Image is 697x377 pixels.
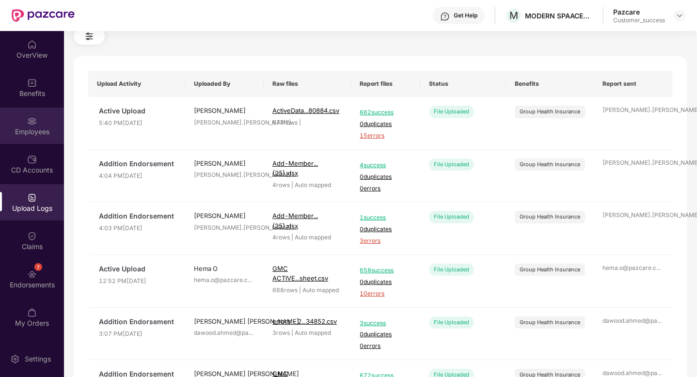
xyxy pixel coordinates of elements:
div: 7 [34,263,42,271]
img: svg+xml;base64,PHN2ZyBpZD0iQ2xhaW0iIHhtbG5zPSJodHRwOi8vd3d3LnczLm9yZy8yMDAwL3N2ZyIgd2lkdGg9IjIwIi... [27,231,37,241]
div: Customer_success [613,16,665,24]
span: errors - 2...34852.csv [272,317,337,325]
span: 4:03 PM[DATE] [99,224,176,233]
span: | [291,181,293,188]
img: New Pazcare Logo [12,9,75,22]
span: 668 rows [272,286,298,294]
span: M [509,10,518,21]
div: Settings [22,354,54,364]
span: 677 rows [272,119,298,126]
div: Group Health Insurance [520,213,580,221]
span: Auto mapped [295,234,331,241]
th: Status [420,71,507,97]
span: Active Upload [99,264,176,274]
div: Group Health Insurance [520,108,580,116]
div: File Uploaded [429,158,474,171]
img: svg+xml;base64,PHN2ZyBpZD0iQmVuZWZpdHMiIHhtbG5zPSJodHRwOi8vd3d3LnczLm9yZy8yMDAwL3N2ZyIgd2lkdGg9Ij... [27,78,37,88]
span: Add-Member... (25).xlsx [272,159,318,177]
div: dawood.ahmed@pa [194,329,255,338]
span: Addition Endorsement [99,211,176,221]
span: 4 rows [272,234,290,241]
span: 3 rows [272,329,290,336]
th: Report files [351,71,420,97]
div: [PERSON_NAME].[PERSON_NAME] [194,118,255,127]
span: | [291,234,293,241]
span: Auto mapped [295,329,331,336]
span: 3 success [360,319,411,328]
span: 0 errors [360,342,411,351]
th: Raw files [264,71,351,97]
span: | [299,119,301,126]
div: [PERSON_NAME].[PERSON_NAME] [194,223,255,233]
span: Add-Member... (25).xlsx [272,212,318,229]
th: Uploaded By [185,71,264,97]
span: 0 duplicates [360,330,411,339]
img: svg+xml;base64,PHN2ZyBpZD0iRW1wbG95ZWVzIiB4bWxucz0iaHR0cDovL3d3dy53My5vcmcvMjAwMC9zdmciIHdpZHRoPS... [27,116,37,126]
div: [PERSON_NAME] [PERSON_NAME] [194,316,255,326]
div: MODERN SPAACES VENTURES [525,11,593,20]
img: svg+xml;base64,PHN2ZyBpZD0iRW5kb3JzZW1lbnRzIiB4bWxucz0iaHR0cDovL3d3dy53My5vcmcvMjAwMC9zdmciIHdpZH... [27,269,37,279]
span: ... [656,264,661,271]
div: Group Health Insurance [520,160,580,169]
span: 0 duplicates [360,120,411,129]
span: 15 errors [360,131,411,141]
img: svg+xml;base64,PHN2ZyBpZD0iRHJvcGRvd24tMzJ4MzIiIHhtbG5zPSJodHRwOi8vd3d3LnczLm9yZy8yMDAwL3N2ZyIgd2... [676,12,683,19]
span: 662 success [360,108,411,117]
span: Active Upload [99,106,176,116]
div: Hema O [194,264,255,273]
img: svg+xml;base64,PHN2ZyBpZD0iSGVscC0zMngzMiIgeG1sbnM9Imh0dHA6Ly93d3cudzMub3JnLzIwMDAvc3ZnIiB3aWR0aD... [440,12,450,21]
img: svg+xml;base64,PHN2ZyBpZD0iVXBsb2FkX0xvZ3MiIGRhdGEtbmFtZT0iVXBsb2FkIExvZ3MiIHhtbG5zPSJodHRwOi8vd3... [27,193,37,203]
div: Group Health Insurance [520,318,580,327]
span: Addition Endorsement [99,316,176,327]
div: Pazcare [613,7,665,16]
span: ActiveData...80884.csv [272,107,339,114]
span: 1 success [360,213,411,222]
span: 0 duplicates [360,225,411,234]
div: [PERSON_NAME].[PERSON_NAME] [602,158,664,168]
div: hema.o@pazcare.c [194,276,255,285]
div: dawood.ahmed@pa [602,316,664,326]
span: Auto mapped [302,286,339,294]
div: [PERSON_NAME].[PERSON_NAME] [602,106,664,115]
img: svg+xml;base64,PHN2ZyBpZD0iU2V0dGluZy0yMHgyMCIgeG1sbnM9Imh0dHA6Ly93d3cudzMub3JnLzIwMDAvc3ZnIiB3aW... [10,354,20,364]
span: GMC ACTIVE...sheet.csv [272,265,328,282]
img: svg+xml;base64,PHN2ZyBpZD0iTXlfT3JkZXJzIiBkYXRhLW5hbWU9Ik15IE9yZGVycyIgeG1sbnM9Imh0dHA6Ly93d3cudz... [27,308,37,317]
div: File Uploaded [429,264,474,276]
span: 0 errors [360,184,411,193]
img: svg+xml;base64,PHN2ZyBpZD0iQ0RfQWNjb3VudHMiIGRhdGEtbmFtZT0iQ0QgQWNjb3VudHMiIHhtbG5zPSJodHRwOi8vd3... [27,155,37,164]
th: Report sent [594,71,672,97]
th: Benefits [506,71,594,97]
span: 0 duplicates [360,173,411,182]
span: 4:04 PM[DATE] [99,172,176,181]
span: | [299,286,301,294]
span: Addition Endorsement [99,158,176,169]
img: svg+xml;base64,PHN2ZyBpZD0iSG9tZSIgeG1sbnM9Imh0dHA6Ly93d3cudzMub3JnLzIwMDAvc3ZnIiB3aWR0aD0iMjAiIG... [27,40,37,49]
span: | [291,329,293,336]
div: [PERSON_NAME] [194,158,255,168]
span: Auto mapped [295,181,331,188]
div: [PERSON_NAME].[PERSON_NAME] [602,211,664,220]
div: File Uploaded [429,316,474,329]
th: Upload Activity [88,71,185,97]
span: ... [657,317,662,324]
span: ... [657,369,662,377]
span: 3 errors [360,236,411,246]
span: 0 duplicates [360,278,411,287]
span: ... [248,276,252,283]
span: 3:07 PM[DATE] [99,330,176,339]
div: File Uploaded [429,106,474,118]
span: 12:52 PM[DATE] [99,277,176,286]
span: 10 errors [360,289,411,298]
div: [PERSON_NAME].[PERSON_NAME] [194,171,255,180]
div: [PERSON_NAME] [194,106,255,115]
div: Group Health Insurance [520,266,580,274]
span: 5:40 PM[DATE] [99,119,176,128]
span: 4 success [360,161,411,170]
div: File Uploaded [429,211,474,223]
img: svg+xml;base64,PHN2ZyB4bWxucz0iaHR0cDovL3d3dy53My5vcmcvMjAwMC9zdmciIHdpZHRoPSIyNCIgaGVpZ2h0PSIyNC... [83,31,95,42]
span: ... [249,329,253,336]
span: 658 success [360,266,411,275]
div: [PERSON_NAME] [194,211,255,220]
div: hema.o@pazcare.c [602,264,664,273]
span: 4 rows [272,181,290,188]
